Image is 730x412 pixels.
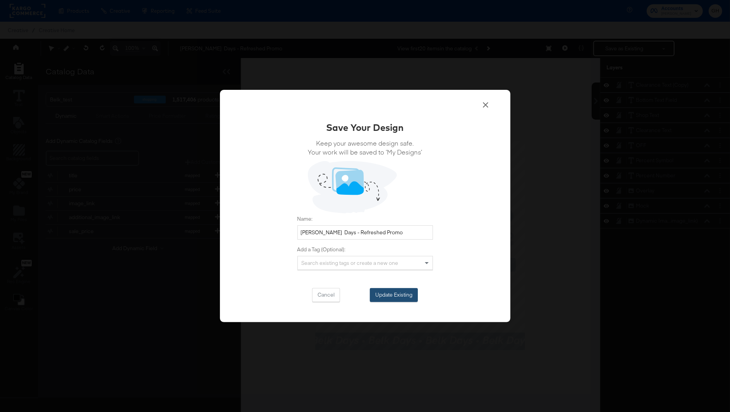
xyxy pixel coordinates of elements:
span: Keep your awesome design safe. [308,139,422,148]
label: Name: [297,215,433,223]
label: Add a Tag (Optional): [297,246,433,253]
button: Update Existing [370,288,418,302]
div: Save Your Design [326,121,404,134]
button: Cancel [312,288,340,302]
span: Your work will be saved to ‘My Designs’ [308,148,422,156]
div: Search existing tags or create a new one [298,256,433,270]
